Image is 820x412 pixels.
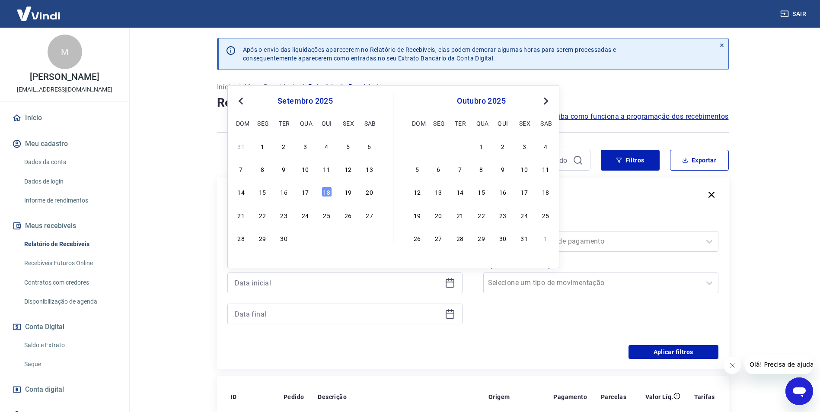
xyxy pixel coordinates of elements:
[412,233,422,243] div: Choose domingo, 26 de outubro de 2025
[540,187,551,197] div: Choose sábado, 18 de outubro de 2025
[412,141,422,151] div: Choose domingo, 28 de setembro de 2025
[21,293,119,311] a: Disponibilização de agenda
[629,345,718,359] button: Aplicar filtros
[21,274,119,292] a: Contratos com credores
[519,141,530,151] div: Choose sexta-feira, 3 de outubro de 2025
[433,118,444,128] div: seg
[257,141,268,151] div: Choose segunda-feira, 1 de setembro de 2025
[300,210,310,220] div: Choose quarta-feira, 24 de setembro de 2025
[300,187,310,197] div: Choose quarta-feira, 17 de setembro de 2025
[485,219,717,229] label: Forma de Pagamento
[433,187,444,197] div: Choose segunda-feira, 13 de outubro de 2025
[236,96,246,106] button: Previous Month
[488,393,510,401] p: Origem
[10,0,67,27] img: Vindi
[519,233,530,243] div: Choose sexta-feira, 31 de outubro de 2025
[433,141,444,151] div: Choose segunda-feira, 29 de setembro de 2025
[217,94,729,111] h4: Relatório de Recebíveis
[21,336,119,354] a: Saldo e Extrato
[10,380,119,399] a: Conta digital
[300,118,310,128] div: qua
[10,216,119,235] button: Meus recebíveis
[5,6,73,13] span: Olá! Precisa de ajuda?
[322,210,332,220] div: Choose quinta-feira, 25 de setembro de 2025
[231,393,237,401] p: ID
[412,118,422,128] div: dom
[364,118,375,128] div: sab
[284,393,304,401] p: Pedido
[364,210,375,220] div: Choose sábado, 27 de setembro de 2025
[21,254,119,272] a: Recebíveis Futuros Online
[300,141,310,151] div: Choose quarta-feira, 3 de setembro de 2025
[279,210,289,220] div: Choose terça-feira, 23 de setembro de 2025
[455,118,465,128] div: ter
[364,187,375,197] div: Choose sábado, 20 de setembro de 2025
[30,73,99,82] p: [PERSON_NAME]
[540,210,551,220] div: Choose sábado, 25 de outubro de 2025
[694,393,715,401] p: Tarifas
[21,173,119,190] a: Dados de login
[235,276,441,289] input: Data inicial
[322,187,332,197] div: Choose quinta-feira, 18 de setembro de 2025
[498,210,508,220] div: Choose quinta-feira, 23 de outubro de 2025
[476,118,487,128] div: qua
[17,85,112,94] p: [EMAIL_ADDRESS][DOMAIN_NAME]
[322,118,332,128] div: qui
[279,164,289,174] div: Choose terça-feira, 9 de setembro de 2025
[476,210,487,220] div: Choose quarta-feira, 22 de outubro de 2025
[343,210,353,220] div: Choose sexta-feira, 26 de setembro de 2025
[601,150,660,171] button: Filtros
[257,210,268,220] div: Choose segunda-feira, 22 de setembro de 2025
[10,108,119,127] a: Início
[279,233,289,243] div: Choose terça-feira, 30 de setembro de 2025
[498,118,508,128] div: qui
[300,164,310,174] div: Choose quarta-feira, 10 de setembro de 2025
[785,377,813,405] iframe: Botão para abrir a janela de mensagens
[318,393,347,401] p: Descrição
[48,35,82,69] div: M
[411,96,552,106] div: outubro 2025
[601,393,626,401] p: Parcelas
[455,210,465,220] div: Choose terça-feira, 21 de outubro de 2025
[411,139,552,244] div: month 2025-10
[21,355,119,373] a: Saque
[10,317,119,336] button: Conta Digital
[279,118,289,128] div: ter
[257,233,268,243] div: Choose segunda-feira, 29 de setembro de 2025
[343,233,353,243] div: Choose sexta-feira, 3 de outubro de 2025
[301,82,304,92] p: /
[550,111,729,122] span: Saiba como funciona a programação dos recebimentos
[364,233,375,243] div: Choose sábado, 4 de outubro de 2025
[257,187,268,197] div: Choose segunda-feira, 15 de setembro de 2025
[238,82,241,92] p: /
[412,164,422,174] div: Choose domingo, 5 de outubro de 2025
[217,82,234,92] a: Início
[455,233,465,243] div: Choose terça-feira, 28 de outubro de 2025
[433,164,444,174] div: Choose segunda-feira, 6 de outubro de 2025
[235,139,376,244] div: month 2025-09
[244,82,298,92] a: Meus Recebíveis
[498,141,508,151] div: Choose quinta-feira, 2 de outubro de 2025
[540,141,551,151] div: Choose sábado, 4 de outubro de 2025
[322,233,332,243] div: Choose quinta-feira, 2 de outubro de 2025
[485,260,717,271] label: Tipo de Movimentação
[670,150,729,171] button: Exportar
[243,45,616,63] p: Após o envio das liquidações aparecerem no Relatório de Recebíveis, elas podem demorar algumas ho...
[236,187,246,197] div: Choose domingo, 14 de setembro de 2025
[476,233,487,243] div: Choose quarta-feira, 29 de outubro de 2025
[257,118,268,128] div: seg
[257,164,268,174] div: Choose segunda-feira, 8 de setembro de 2025
[236,141,246,151] div: Choose domingo, 31 de agosto de 2025
[279,187,289,197] div: Choose terça-feira, 16 de setembro de 2025
[476,141,487,151] div: Choose quarta-feira, 1 de outubro de 2025
[300,233,310,243] div: Choose quarta-feira, 1 de outubro de 2025
[21,192,119,209] a: Informe de rendimentos
[21,235,119,253] a: Relatório de Recebíveis
[744,355,813,374] iframe: Mensagem da empresa
[455,141,465,151] div: Choose terça-feira, 30 de setembro de 2025
[343,141,353,151] div: Choose sexta-feira, 5 de setembro de 2025
[308,82,383,92] p: Relatório de Recebíveis
[25,383,64,396] span: Conta digital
